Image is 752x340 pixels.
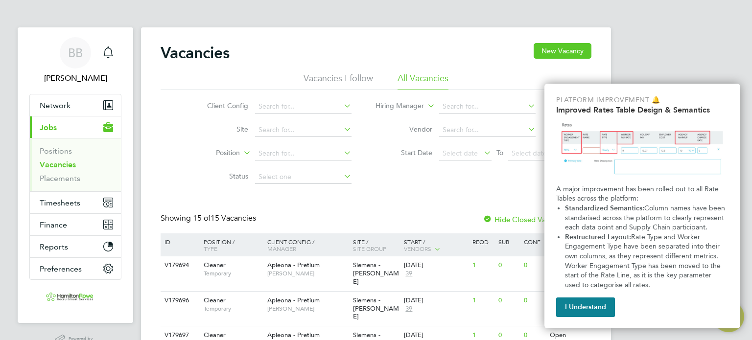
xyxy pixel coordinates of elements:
div: Showing [161,213,258,224]
span: Siemens - [PERSON_NAME] [353,296,399,321]
p: Platform Improvement 🔔 [556,95,728,105]
div: 1 [470,292,495,310]
span: Rate Type and Worker Engagement Type have been separated into their own columns, as they represen... [565,233,723,289]
div: V179696 [162,292,196,310]
div: Start / [401,233,470,258]
img: Updated Rates Table Design & Semantics [556,118,728,181]
nav: Main navigation [18,27,133,323]
a: Go to account details [29,37,121,84]
label: Hide Closed Vacancies [483,215,570,224]
span: Temporary [204,305,262,313]
span: 15 Vacancies [193,213,256,223]
label: Site [192,125,248,134]
p: A major improvement has been rolled out to all Rate Tables across the platform: [556,184,728,204]
label: Status [192,172,248,181]
span: Reports [40,242,68,251]
span: Apleona - Pretium [267,331,320,339]
span: Select date [512,149,547,158]
div: 0 [521,292,547,310]
button: New Vacancy [534,43,591,59]
input: Search for... [255,147,352,160]
div: ID [162,233,196,250]
button: I Understand [556,297,615,317]
span: Cleaner [204,296,226,304]
div: [DATE] [404,331,468,340]
div: 1 [470,256,495,274]
span: Network [40,101,70,110]
span: Timesheets [40,198,80,207]
span: Preferences [40,264,82,273]
div: [DATE] [404,261,468,270]
span: Ben Butt [29,72,121,84]
label: Position [184,148,240,158]
h2: Vacancies [161,43,230,63]
strong: Restructured Layout: [565,233,631,241]
li: Vacancies I follow [304,72,373,90]
span: To [493,146,506,159]
div: 0 [496,292,521,310]
span: Column names have been standarised across the platform to clearly represent each data point and S... [565,204,727,231]
div: 0 [521,256,547,274]
span: BB [68,46,83,59]
div: Client Config / [265,233,351,257]
span: Apleona - Pretium [267,296,320,304]
a: Vacancies [40,160,76,169]
div: Position / [196,233,265,257]
input: Select one [255,170,352,184]
input: Search for... [439,123,536,137]
label: Start Date [376,148,432,157]
label: Client Config [192,101,248,110]
li: All Vacancies [398,72,448,90]
div: [DATE] [404,296,468,305]
div: Site / [351,233,402,257]
span: Select date [443,149,478,158]
span: Type [204,245,217,252]
span: Finance [40,220,67,229]
div: Reqd [470,233,495,250]
label: Vendor [376,125,432,134]
img: hamiltonrowerecruitment-logo-retina.png [46,290,105,305]
span: Siemens - [PERSON_NAME] [353,261,399,286]
input: Search for... [255,100,352,113]
span: 39 [404,305,414,313]
span: Site Group [353,245,386,252]
div: 0 [496,256,521,274]
div: Improved Rate Table Semantics [544,84,740,328]
input: Search for... [255,123,352,137]
div: V179694 [162,256,196,274]
span: 15 of [193,213,211,223]
span: Manager [267,245,296,252]
span: Cleaner [204,261,226,269]
div: Conf [521,233,547,250]
span: Cleaner [204,331,226,339]
input: Search for... [439,100,536,113]
span: Apleona - Pretium [267,261,320,269]
span: 39 [404,270,414,278]
span: [PERSON_NAME] [267,270,348,277]
div: Sub [496,233,521,250]
a: Positions [40,146,72,156]
span: Vendors [404,245,431,252]
span: [PERSON_NAME] [267,305,348,313]
span: Jobs [40,123,57,132]
h2: Improved Rates Table Design & Semantics [556,105,728,114]
a: Placements [40,174,80,183]
strong: Standardized Semantics: [565,204,644,212]
a: Go to home page [29,290,121,305]
label: Hiring Manager [368,101,424,111]
span: Temporary [204,270,262,277]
